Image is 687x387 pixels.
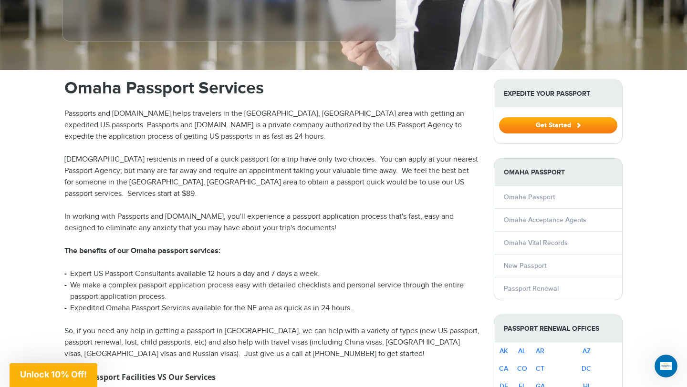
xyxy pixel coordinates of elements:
[499,121,617,129] a: Get Started
[494,159,622,186] strong: Omaha Passport
[500,347,508,355] a: AK
[504,239,568,247] a: Omaha Vital Records
[517,365,527,373] a: CO
[64,154,479,200] p: [DEMOGRAPHIC_DATA] residents in need of a quick passport for a trip have only two choices. You ca...
[64,211,479,234] p: In working with Passports and [DOMAIN_NAME], you'll experience a passport application process tha...
[518,347,526,355] a: AL
[504,262,546,270] a: New Passport
[10,363,97,387] div: Unlock 10% Off!
[504,285,559,293] a: Passport Renewal
[583,347,591,355] a: AZ
[499,365,508,373] a: CA
[655,355,677,377] iframe: Intercom live chat
[64,268,479,280] li: Expert US Passport Consultants available 12 hours a day and 7 days a week.
[536,365,544,373] a: CT
[64,246,220,255] strong: The benefits of our Omaha passport services:
[582,365,591,373] a: DC
[504,193,555,201] a: Omaha Passport
[494,315,622,342] strong: Passport Renewal Offices
[20,369,87,379] span: Unlock 10% Off!
[504,216,586,224] a: Omaha Acceptance Agents
[536,347,544,355] a: AR
[64,371,479,383] h3: Local Passport Facilities VS Our Services
[64,303,479,314] li: Expedited Omaha Passport Services available for the NE area as quick as in 24 hours..
[494,80,622,107] strong: Expedite Your Passport
[64,326,479,360] p: So, if you need any help in getting a passport in [GEOGRAPHIC_DATA], we can help with a variety o...
[499,117,617,133] button: Get Started
[64,80,479,97] h1: Omaha Passport Services
[64,108,479,143] p: Passports and [DOMAIN_NAME] helps travelers in the [GEOGRAPHIC_DATA], [GEOGRAPHIC_DATA] area with...
[64,280,479,303] li: We make a complex passport application process easy with detailed checklists and personal service...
